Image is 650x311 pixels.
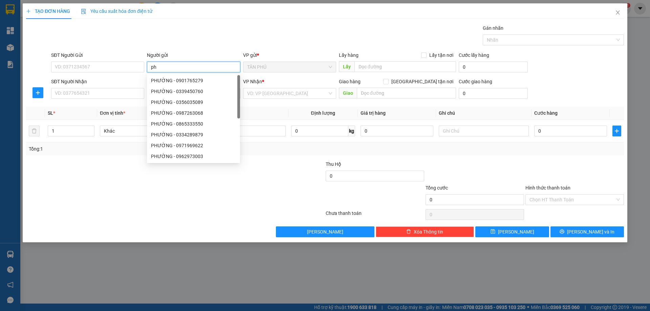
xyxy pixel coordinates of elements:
[325,209,425,221] div: Chưa thanh toán
[491,229,495,235] span: save
[247,62,332,72] span: TÂN PHÚ
[195,126,285,136] input: VD: Bàn, Ghế
[151,88,236,95] div: PHƯỜNG - 0339450760
[151,77,236,84] div: PHƯỜNG - 0901765279
[29,145,251,153] div: Tổng: 1
[311,110,335,116] span: Định lượng
[361,110,386,116] span: Giá trị hàng
[81,9,86,14] img: icon
[427,51,456,59] span: Lấy tận nơi
[376,226,474,237] button: deleteXóa Thông tin
[354,61,456,72] input: Dọc đường
[44,6,60,13] span: Nhận:
[147,140,240,151] div: PHƯỜNG - 0971969622
[151,120,236,128] div: PHƯỜNG - 0865333550
[615,10,621,15] span: close
[147,151,240,162] div: PHƯỜNG - 0962973003
[483,25,503,31] label: Gán nhãn
[436,107,532,120] th: Ghi chú
[147,118,240,129] div: PHƯỜNG - 0865333550
[550,226,624,237] button: printer[PERSON_NAME] và In
[348,126,355,136] span: kg
[406,229,411,235] span: delete
[48,110,53,116] span: SL
[26,9,31,14] span: plus
[151,131,236,138] div: PHƯỜNG - 0334289879
[6,6,16,14] span: Gửi:
[439,126,529,136] input: Ghi Chú
[151,153,236,160] div: PHƯỜNG - 0962973003
[361,126,433,136] input: 0
[339,88,357,98] span: Giao
[613,128,621,134] span: plus
[459,62,528,72] input: Cước lấy hàng
[104,126,186,136] span: Khác
[147,75,240,86] div: PHƯỜNG - 0901765279
[414,228,443,236] span: Xóa Thông tin
[307,228,343,236] span: [PERSON_NAME]
[459,88,528,99] input: Cước giao hàng
[44,21,98,29] div: A TOÀN
[560,229,564,235] span: printer
[459,79,492,84] label: Cước giao hàng
[151,142,236,149] div: PHƯỜNG - 0971969622
[276,226,374,237] button: [PERSON_NAME]
[51,78,144,85] div: SĐT Người Nhận
[151,109,236,117] div: PHƯỜNG - 0987263068
[51,51,144,59] div: SĐT Người Gửi
[389,78,456,85] span: [GEOGRAPHIC_DATA] tận nơi
[612,126,621,136] button: plus
[29,126,40,136] button: delete
[147,129,240,140] div: PHƯỜNG - 0334289879
[459,52,489,58] label: Cước lấy hàng
[357,88,456,98] input: Dọc đường
[243,51,336,59] div: VP gửi
[32,87,43,98] button: plus
[151,98,236,106] div: PHƯỜNG - 0356035089
[426,185,448,191] span: Tổng cước
[339,52,359,58] span: Lấy hàng
[147,86,240,97] div: PHƯỜNG - 0339450760
[339,79,361,84] span: Giao hàng
[81,8,152,14] span: Yêu cầu xuất hóa đơn điện tử
[44,6,98,21] div: [PERSON_NAME]
[525,185,570,191] label: Hình thức thanh toán
[6,6,39,22] div: TÂN PHÚ
[147,51,240,59] div: Người gửi
[26,8,70,14] span: TẠO ĐƠN HÀNG
[339,61,354,72] span: Lấy
[567,228,614,236] span: [PERSON_NAME] và In
[475,226,549,237] button: save[PERSON_NAME]
[608,3,627,22] button: Close
[54,39,85,50] span: phú tài
[534,110,558,116] span: Cước hàng
[243,79,262,84] span: VP Nhận
[326,161,341,167] span: Thu Hộ
[44,42,54,49] span: DĐ:
[33,90,43,95] span: plus
[498,228,534,236] span: [PERSON_NAME]
[147,97,240,108] div: PHƯỜNG - 0356035089
[100,110,125,116] span: Đơn vị tính
[147,108,240,118] div: PHƯỜNG - 0987263068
